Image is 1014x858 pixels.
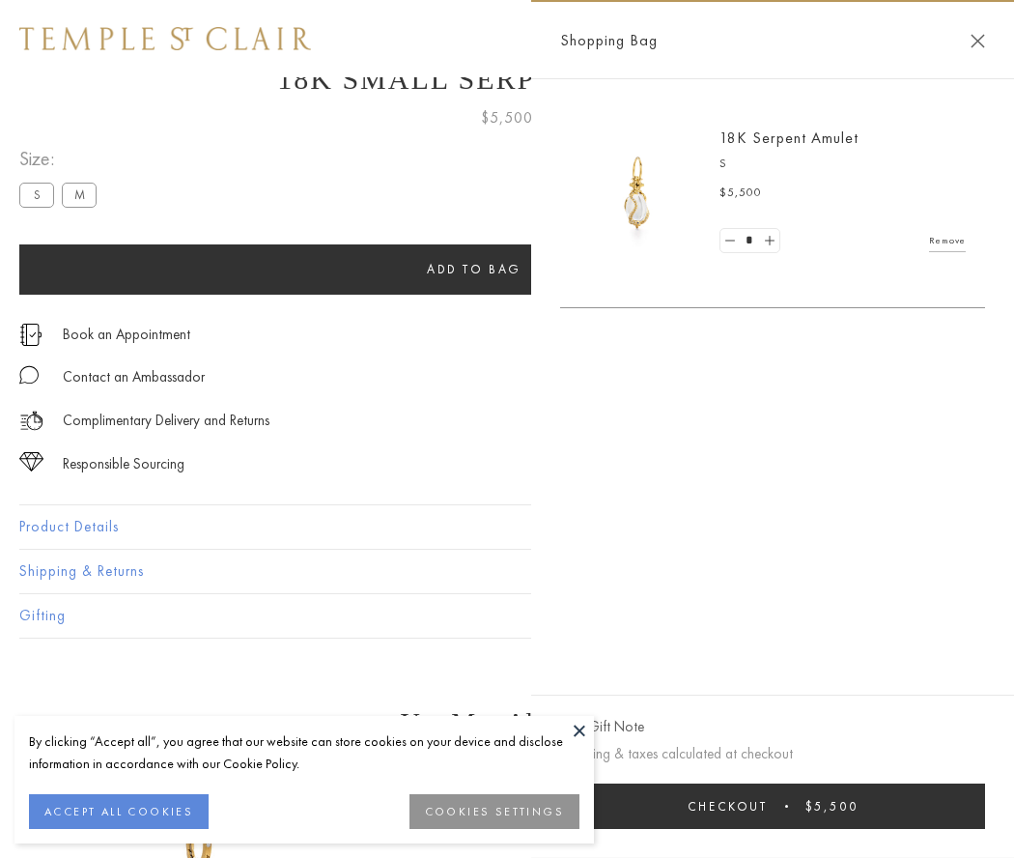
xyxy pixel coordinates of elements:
a: Set quantity to 2 [759,229,778,253]
a: 18K Serpent Amulet [719,128,859,148]
button: Add to bag [19,244,929,295]
div: By clicking “Accept all”, you agree that our website can store cookies on your device and disclos... [29,730,579,775]
span: Shopping Bag [560,28,658,53]
img: icon_appointment.svg [19,324,42,346]
h3: You May Also Like [48,707,966,738]
h1: 18K Small Serpent Amulet [19,63,995,96]
span: $5,500 [805,798,859,815]
div: Contact an Ambassador [63,365,205,389]
a: Remove [929,230,966,251]
p: Shipping & taxes calculated at checkout [560,742,985,766]
button: Close Shopping Bag [971,34,985,48]
span: $5,500 [719,184,762,203]
div: Responsible Sourcing [63,452,184,476]
span: Checkout [688,798,768,815]
img: P51836-E11SERPPV [579,135,695,251]
img: Temple St. Clair [19,27,311,50]
button: ACCEPT ALL COOKIES [29,794,209,829]
button: Shipping & Returns [19,550,995,593]
button: Checkout $5,500 [560,784,985,829]
img: icon_delivery.svg [19,409,43,433]
a: Book an Appointment [63,324,190,345]
button: Gifting [19,594,995,638]
label: S [19,183,54,207]
p: Complimentary Delivery and Returns [63,409,269,433]
span: Add to bag [427,261,521,277]
span: $5,500 [481,105,533,130]
label: M [62,183,97,207]
a: Set quantity to 0 [720,229,740,253]
p: S [719,155,966,174]
span: Size: [19,143,104,175]
button: Add Gift Note [560,715,644,739]
button: COOKIES SETTINGS [409,794,579,829]
img: MessageIcon-01_2.svg [19,365,39,385]
img: icon_sourcing.svg [19,452,43,472]
button: Product Details [19,505,995,549]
